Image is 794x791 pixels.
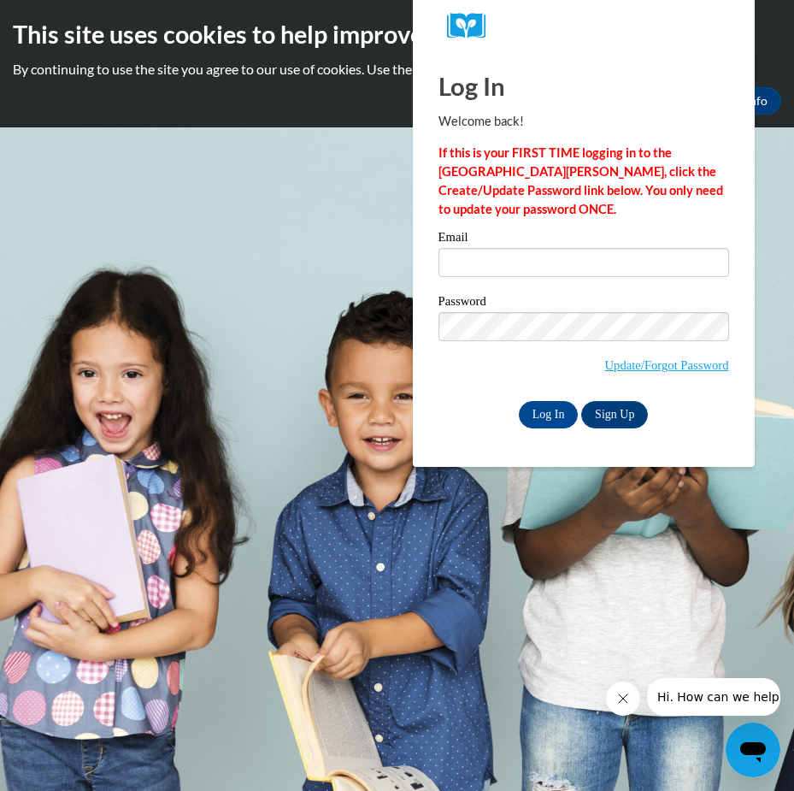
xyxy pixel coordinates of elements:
a: Update/Forgot Password [604,358,728,372]
label: Password [438,295,729,312]
p: By continuing to use the site you agree to our use of cookies. Use the ‘More info’ button to read... [13,60,781,79]
img: Logo brand [447,13,498,39]
span: Hi. How can we help? [10,12,138,26]
a: Sign Up [581,401,648,428]
label: Email [438,231,729,248]
strong: If this is your FIRST TIME logging in to the [GEOGRAPHIC_DATA][PERSON_NAME], click the Create/Upd... [438,145,723,216]
iframe: Message from company [647,678,780,716]
a: COX Campus [447,13,720,39]
h1: Log In [438,68,729,103]
input: Log In [519,401,579,428]
h2: This site uses cookies to help improve your learning experience. [13,17,781,51]
iframe: Button to launch messaging window [726,723,780,777]
iframe: Close message [606,682,640,716]
p: Welcome back! [438,112,729,131]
